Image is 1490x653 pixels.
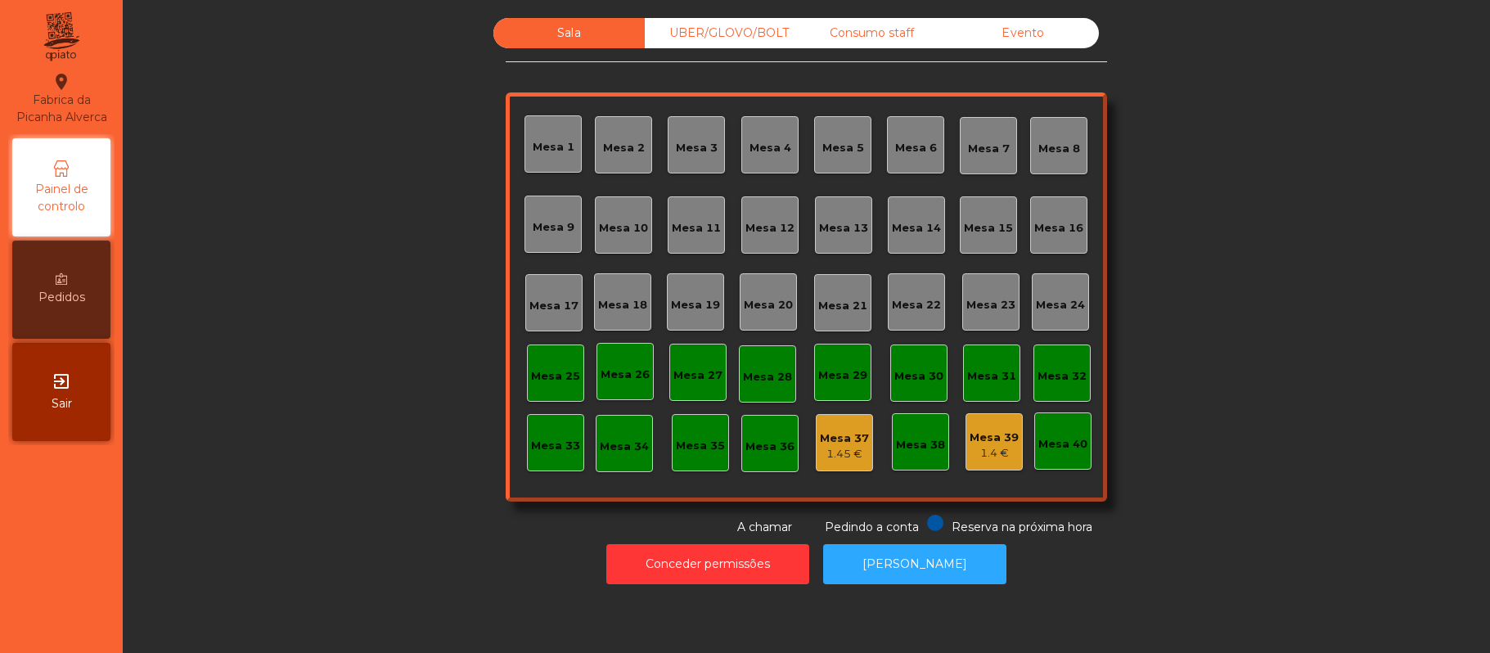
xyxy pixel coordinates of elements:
[744,297,793,313] div: Mesa 20
[13,72,110,126] div: Fabrica da Picanha Alverca
[672,220,721,236] div: Mesa 11
[38,289,85,306] span: Pedidos
[531,438,580,454] div: Mesa 33
[52,372,71,391] i: exit_to_app
[16,181,106,215] span: Painel de controlo
[750,140,791,156] div: Mesa 4
[745,220,795,236] div: Mesa 12
[529,298,578,314] div: Mesa 17
[966,297,1015,313] div: Mesa 23
[1038,436,1087,453] div: Mesa 40
[896,437,945,453] div: Mesa 38
[603,140,645,156] div: Mesa 2
[531,368,580,385] div: Mesa 25
[894,368,943,385] div: Mesa 30
[1036,297,1085,313] div: Mesa 24
[1034,220,1083,236] div: Mesa 16
[970,445,1019,462] div: 1.4 €
[52,72,71,92] i: location_on
[41,8,81,65] img: qpiato
[1038,368,1087,385] div: Mesa 32
[895,140,937,156] div: Mesa 6
[970,430,1019,446] div: Mesa 39
[599,220,648,236] div: Mesa 10
[818,367,867,384] div: Mesa 29
[493,18,645,48] div: Sala
[645,18,796,48] div: UBER/GLOVO/BOLT
[968,141,1010,157] div: Mesa 7
[952,520,1092,534] span: Reserva na próxima hora
[676,140,718,156] div: Mesa 3
[533,139,574,155] div: Mesa 1
[673,367,722,384] div: Mesa 27
[823,544,1006,584] button: [PERSON_NAME]
[671,297,720,313] div: Mesa 19
[796,18,948,48] div: Consumo staff
[825,520,919,534] span: Pedindo a conta
[892,297,941,313] div: Mesa 22
[819,220,868,236] div: Mesa 13
[948,18,1099,48] div: Evento
[1038,141,1080,157] div: Mesa 8
[52,395,72,412] span: Sair
[600,439,649,455] div: Mesa 34
[964,220,1013,236] div: Mesa 15
[745,439,795,455] div: Mesa 36
[818,298,867,314] div: Mesa 21
[606,544,809,584] button: Conceder permissões
[737,520,792,534] span: A chamar
[598,297,647,313] div: Mesa 18
[601,367,650,383] div: Mesa 26
[533,219,574,236] div: Mesa 9
[743,369,792,385] div: Mesa 28
[676,438,725,454] div: Mesa 35
[820,446,869,462] div: 1.45 €
[820,430,869,447] div: Mesa 37
[967,368,1016,385] div: Mesa 31
[892,220,941,236] div: Mesa 14
[822,140,864,156] div: Mesa 5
